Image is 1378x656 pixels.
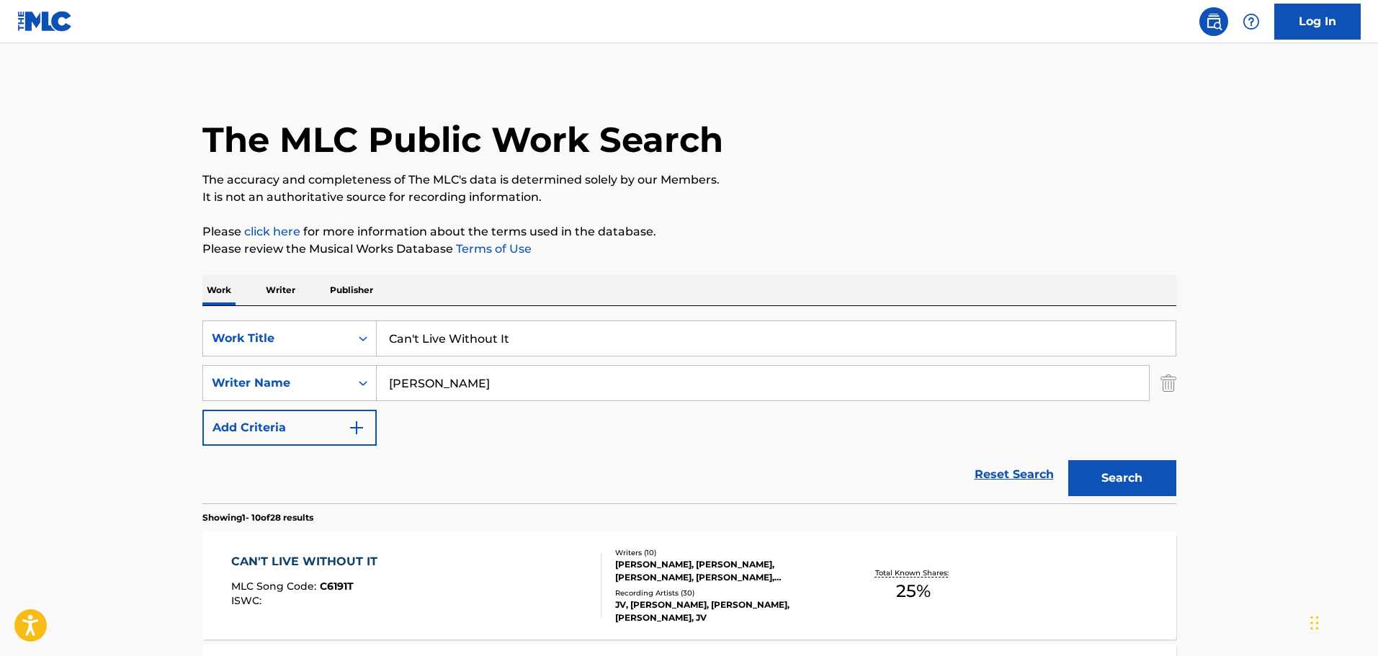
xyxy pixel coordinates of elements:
p: Please for more information about the terms used in the database. [202,223,1176,241]
span: C6191T [320,580,354,593]
p: Work [202,275,236,305]
div: Drag [1310,601,1319,644]
div: Writers ( 10 ) [615,547,833,558]
p: Writer [261,275,300,305]
img: help [1243,13,1260,30]
button: Add Criteria [202,410,377,446]
p: Showing 1 - 10 of 28 results [202,511,313,524]
span: 25 % [896,578,931,604]
a: Reset Search [967,459,1061,490]
img: MLC Logo [17,11,73,32]
h1: The MLC Public Work Search [202,118,723,161]
p: Publisher [326,275,377,305]
img: Delete Criterion [1160,365,1176,401]
form: Search Form [202,320,1176,503]
span: ISWC : [231,594,265,607]
p: The accuracy and completeness of The MLC's data is determined solely by our Members. [202,171,1176,189]
div: [PERSON_NAME], [PERSON_NAME], [PERSON_NAME], [PERSON_NAME], [PERSON_NAME], [PERSON_NAME], [PERSON... [615,558,833,584]
div: JV, [PERSON_NAME], [PERSON_NAME], [PERSON_NAME], JV [615,598,833,624]
p: It is not an authoritative source for recording information. [202,189,1176,206]
div: Help [1237,7,1266,36]
span: MLC Song Code : [231,580,320,593]
a: Terms of Use [453,242,532,256]
a: click here [244,225,300,238]
div: CAN'T LIVE WITHOUT IT [231,553,385,570]
a: CAN'T LIVE WITHOUT ITMLC Song Code:C6191TISWC:Writers (10)[PERSON_NAME], [PERSON_NAME], [PERSON_N... [202,531,1176,639]
img: search [1205,13,1222,30]
a: Log In [1274,4,1361,40]
button: Search [1068,460,1176,496]
p: Please review the Musical Works Database [202,241,1176,258]
div: Writer Name [212,374,341,392]
a: Public Search [1199,7,1228,36]
div: Recording Artists ( 30 ) [615,588,833,598]
img: 9d2ae6d4665cec9f34b9.svg [348,419,365,436]
iframe: Chat Widget [1306,587,1378,656]
div: Work Title [212,330,341,347]
p: Total Known Shares: [875,567,952,578]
